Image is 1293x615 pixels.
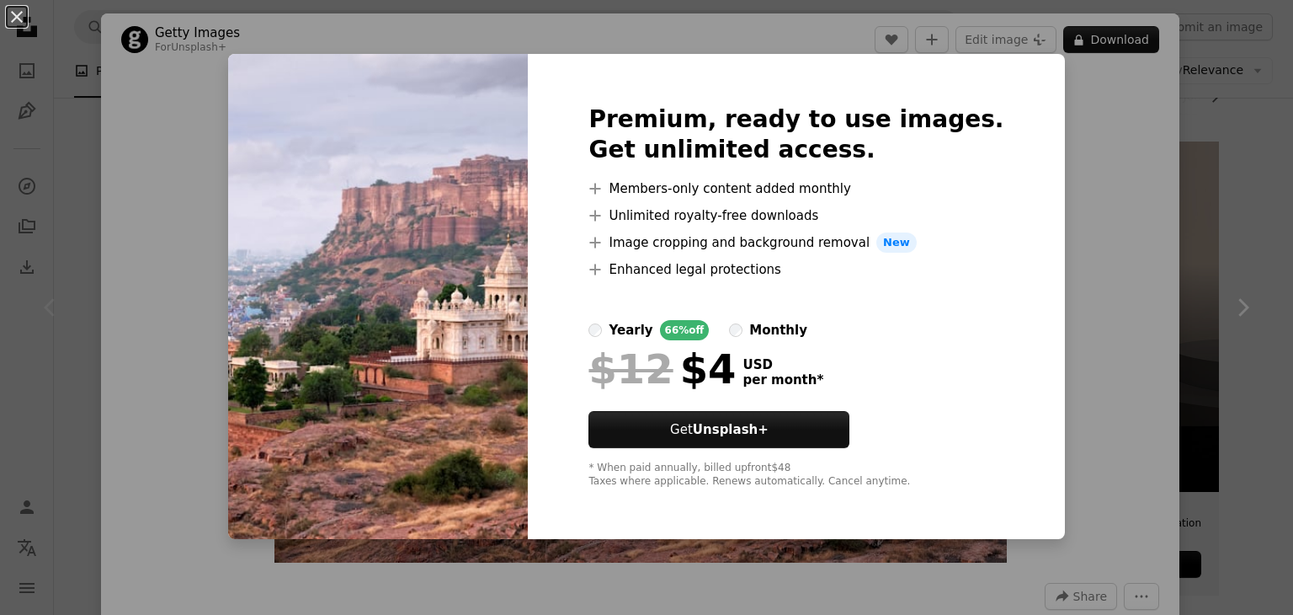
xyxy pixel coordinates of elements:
[588,324,602,337] input: yearly66%off
[729,324,742,337] input: monthly
[749,320,807,340] div: monthly
[588,347,736,391] div: $4
[742,357,823,372] span: USD
[693,422,769,437] strong: Unsplash+
[588,259,1003,280] li: Enhanced legal protections
[588,462,1003,489] div: * When paid annually, billed upfront $48 Taxes where applicable. Renews automatically. Cancel any...
[228,54,528,539] img: premium_photo-1661904165347-369200d4bf72
[660,320,710,340] div: 66% off
[588,179,1003,199] li: Members-only content added monthly
[588,411,849,448] button: GetUnsplash+
[588,233,1003,253] li: Image cropping and background removal
[609,320,652,340] div: yearly
[876,233,917,253] span: New
[588,347,673,391] span: $12
[588,206,1003,226] li: Unlimited royalty-free downloads
[588,104,1003,165] h2: Premium, ready to use images. Get unlimited access.
[742,372,823,388] span: per month *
